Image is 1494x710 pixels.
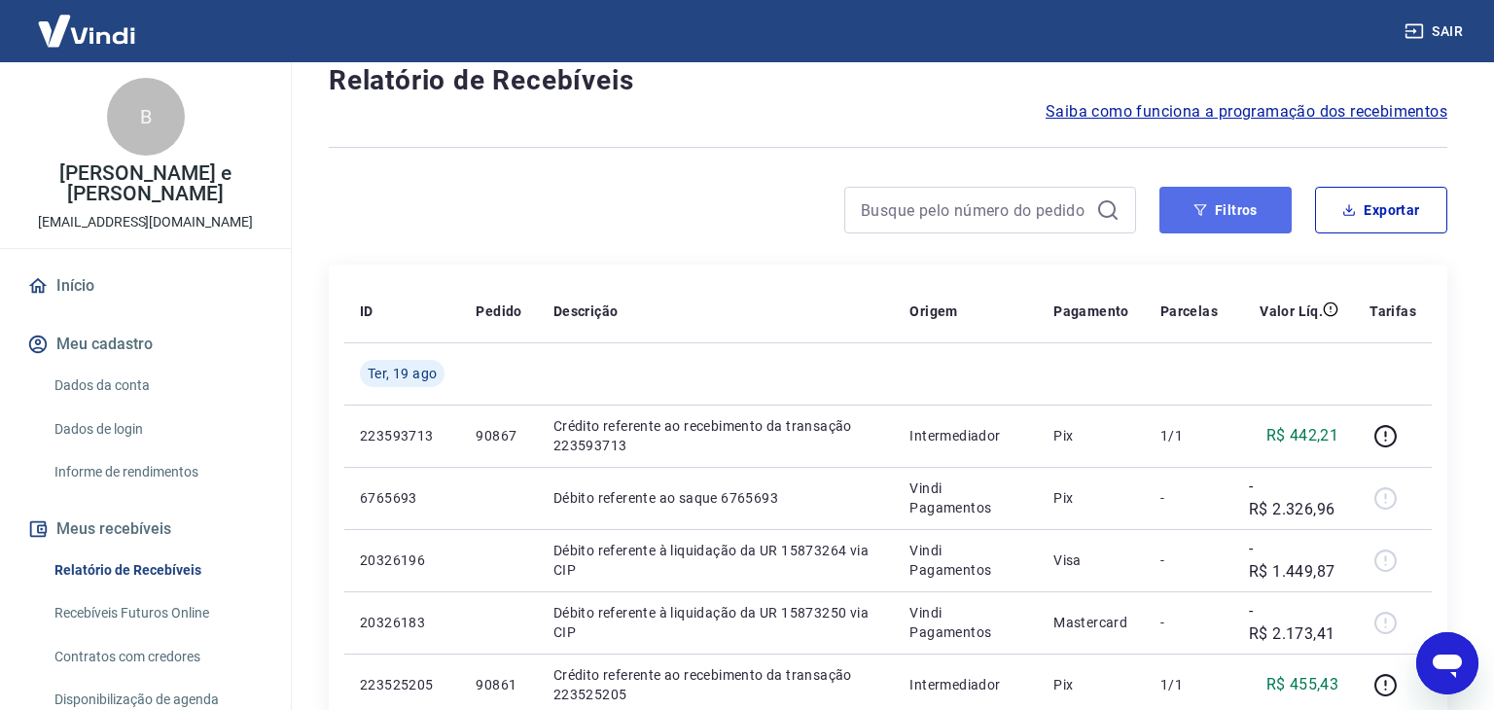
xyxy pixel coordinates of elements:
[360,302,373,321] p: ID
[553,302,619,321] p: Descrição
[909,302,957,321] p: Origem
[909,426,1022,445] p: Intermediador
[1160,613,1218,632] p: -
[1249,537,1338,584] p: -R$ 1.449,87
[360,613,445,632] p: 20326183
[47,452,267,492] a: Informe de rendimentos
[553,665,879,704] p: Crédito referente ao recebimento da transação 223525205
[553,603,879,642] p: Débito referente à liquidação da UR 15873250 via CIP
[368,364,437,383] span: Ter, 19 ago
[360,675,445,694] p: 223525205
[329,61,1447,100] h4: Relatório de Recebíveis
[47,550,267,590] a: Relatório de Recebíveis
[1249,599,1338,646] p: -R$ 2.173,41
[909,479,1022,517] p: Vindi Pagamentos
[360,550,445,570] p: 20326196
[476,426,521,445] p: 90867
[1053,550,1129,570] p: Visa
[553,488,879,508] p: Débito referente ao saque 6765693
[23,1,150,60] img: Vindi
[1159,187,1292,233] button: Filtros
[1053,613,1129,632] p: Mastercard
[861,195,1088,225] input: Busque pelo número do pedido
[1266,424,1339,447] p: R$ 442,21
[909,541,1022,580] p: Vindi Pagamentos
[1160,550,1218,570] p: -
[1160,675,1218,694] p: 1/1
[360,488,445,508] p: 6765693
[476,675,521,694] p: 90861
[1053,426,1129,445] p: Pix
[553,541,879,580] p: Débito referente à liquidação da UR 15873264 via CIP
[47,593,267,633] a: Recebíveis Futuros Online
[1315,187,1447,233] button: Exportar
[1160,302,1218,321] p: Parcelas
[23,265,267,307] a: Início
[47,366,267,406] a: Dados da conta
[47,637,267,677] a: Contratos com credores
[23,323,267,366] button: Meu cadastro
[553,416,879,455] p: Crédito referente ao recebimento da transação 223593713
[23,508,267,550] button: Meus recebíveis
[1053,488,1129,508] p: Pix
[1046,100,1447,124] a: Saiba como funciona a programação dos recebimentos
[1160,426,1218,445] p: 1/1
[107,78,185,156] div: B
[1160,488,1218,508] p: -
[1053,302,1129,321] p: Pagamento
[1053,675,1129,694] p: Pix
[1401,14,1471,50] button: Sair
[38,212,253,232] p: [EMAIL_ADDRESS][DOMAIN_NAME]
[909,675,1022,694] p: Intermediador
[1266,673,1339,696] p: R$ 455,43
[16,163,275,204] p: [PERSON_NAME] e [PERSON_NAME]
[47,409,267,449] a: Dados de login
[1369,302,1416,321] p: Tarifas
[360,426,445,445] p: 223593713
[1260,302,1323,321] p: Valor Líq.
[1249,475,1338,521] p: -R$ 2.326,96
[1416,632,1478,694] iframe: Botão para abrir a janela de mensagens
[909,603,1022,642] p: Vindi Pagamentos
[476,302,521,321] p: Pedido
